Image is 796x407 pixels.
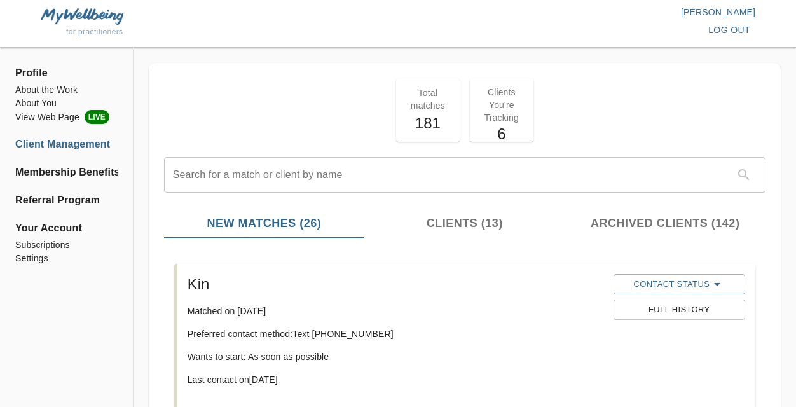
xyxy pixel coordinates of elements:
span: for practitioners [66,27,123,36]
p: Clients You're Tracking [477,86,526,124]
span: New Matches (26) [172,215,357,232]
span: Profile [15,66,118,81]
p: [PERSON_NAME] [398,6,755,18]
span: log out [708,22,750,38]
p: Preferred contact method: Text [PHONE_NUMBER] [188,328,603,340]
span: Archived Clients (142) [573,215,758,232]
a: Client Management [15,137,118,152]
p: Total matches [404,86,452,112]
a: Settings [15,252,118,265]
span: Your Account [15,221,118,236]
a: Subscriptions [15,238,118,252]
p: Last contact on [DATE] [188,373,603,386]
button: log out [703,18,755,42]
p: Matched on [DATE] [188,305,603,317]
button: Full History [614,300,745,320]
span: Contact Status [620,277,739,292]
a: About You [15,97,118,110]
span: Full History [620,303,739,317]
span: Clients (13) [372,215,557,232]
a: About the Work [15,83,118,97]
button: Contact Status [614,274,745,294]
h5: 181 [404,113,452,134]
a: View Web PageLIVE [15,110,118,124]
img: MyWellbeing [41,8,123,24]
span: LIVE [85,110,109,124]
li: View Web Page [15,110,118,124]
h5: 6 [477,124,526,144]
p: Wants to start: As soon as possible [188,350,603,363]
a: Referral Program [15,193,118,208]
a: Membership Benefits [15,165,118,180]
h5: Kin [188,274,603,294]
